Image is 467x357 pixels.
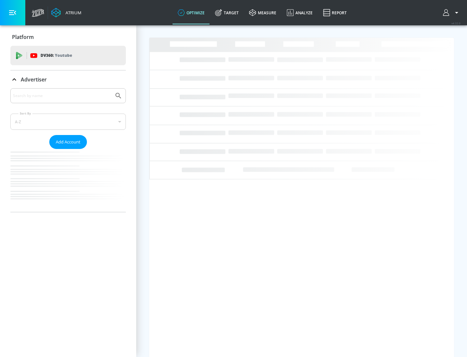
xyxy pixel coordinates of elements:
p: DV360: [41,52,72,59]
p: Platform [12,33,34,41]
div: Platform [10,28,126,46]
span: Add Account [56,138,80,146]
a: optimize [173,1,210,24]
input: Search by name [13,92,111,100]
span: v 4.32.0 [451,21,461,25]
a: Target [210,1,244,24]
p: Advertiser [21,76,47,83]
nav: list of Advertiser [10,149,126,212]
a: Atrium [51,8,81,18]
label: Sort By [18,111,32,116]
p: Youtube [55,52,72,59]
button: Add Account [49,135,87,149]
div: A-Z [10,114,126,130]
a: measure [244,1,281,24]
a: Report [318,1,352,24]
a: Analyze [281,1,318,24]
div: Atrium [63,10,81,16]
div: DV360: Youtube [10,46,126,65]
div: Advertiser [10,88,126,212]
div: Advertiser [10,70,126,89]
